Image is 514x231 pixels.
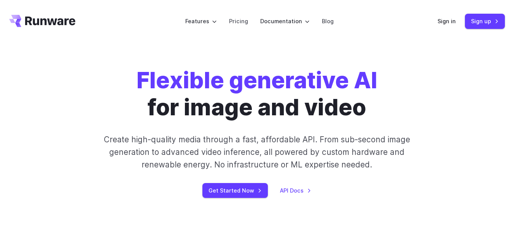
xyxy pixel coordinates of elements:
[99,133,416,171] p: Create high-quality media through a fast, affordable API. From sub-second image generation to adv...
[137,67,377,121] h1: for image and video
[185,17,217,25] label: Features
[438,17,456,25] a: Sign in
[202,183,268,198] a: Get Started Now
[229,17,248,25] a: Pricing
[260,17,310,25] label: Documentation
[9,15,75,27] a: Go to /
[465,14,505,29] a: Sign up
[280,186,311,195] a: API Docs
[322,17,334,25] a: Blog
[137,67,377,94] strong: Flexible generative AI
